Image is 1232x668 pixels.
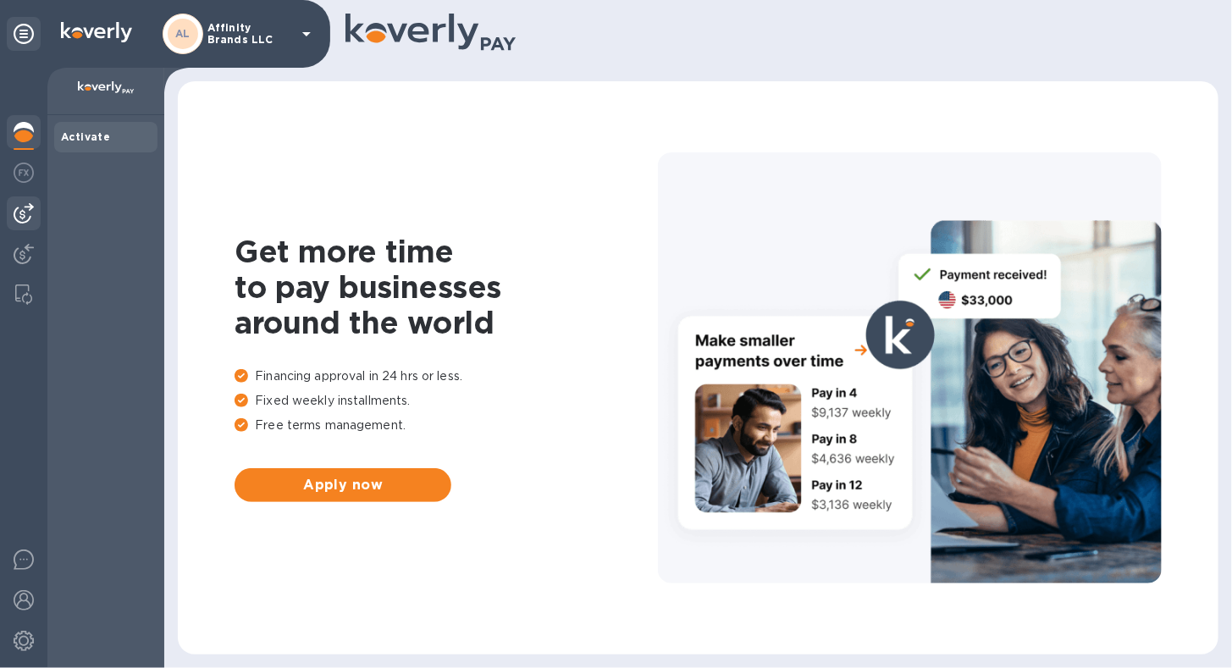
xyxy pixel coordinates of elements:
p: Fixed weekly installments. [235,392,658,410]
p: Affinity Brands LLC [207,22,292,46]
h1: Get more time to pay businesses around the world [235,234,658,340]
b: Activate [61,130,110,143]
img: Logo [61,22,132,42]
div: Unpin categories [7,17,41,51]
button: Apply now [235,468,451,502]
b: AL [175,27,191,40]
p: Financing approval in 24 hrs or less. [235,367,658,385]
img: Foreign exchange [14,163,34,183]
p: Free terms management. [235,417,658,434]
span: Apply now [248,475,438,495]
